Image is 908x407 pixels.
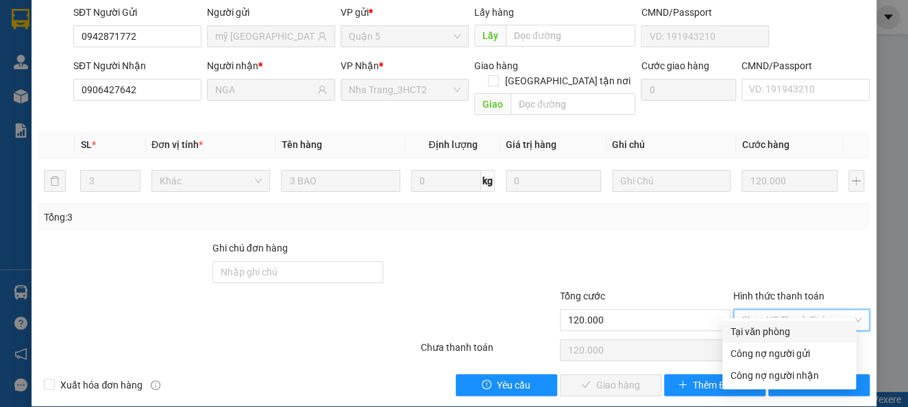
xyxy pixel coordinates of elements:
[474,93,511,115] span: Giao
[428,139,477,150] span: Định lượng
[281,139,321,150] span: Tên hàng
[149,17,182,50] img: logo.jpg
[281,170,400,192] input: VD: Bàn, Ghế
[560,374,661,396] button: checkGiao hàng
[474,7,514,18] span: Lấy hàng
[482,380,491,391] span: exclamation-circle
[848,170,864,192] button: plus
[207,58,335,73] div: Người nhận
[693,378,751,393] span: Thêm ĐH mới
[731,324,848,339] div: Tại văn phòng
[44,170,66,192] button: delete
[349,79,461,100] span: Nha Trang_3HCT2
[474,60,518,71] span: Giao hàng
[497,378,530,393] span: Yêu cầu
[115,65,188,82] li: (c) 2017
[317,85,327,95] span: user
[207,5,335,20] div: Người gửi
[741,170,837,192] input: 0
[17,88,75,177] b: Phương Nam Express
[215,29,315,44] input: Tên người gửi
[84,20,136,84] b: Gửi khách hàng
[341,60,379,71] span: VP Nhận
[456,374,557,396] button: exclamation-circleYêu cầu
[733,291,824,301] label: Hình thức thanh toán
[341,5,469,20] div: VP gửi
[160,171,262,191] span: Khác
[151,139,203,150] span: Đơn vị tính
[151,380,160,390] span: info-circle
[73,58,201,73] div: SĐT Người Nhận
[606,132,737,158] th: Ghi chú
[499,73,635,88] span: [GEOGRAPHIC_DATA] tận nơi
[73,5,201,20] div: SĐT Người Gửi
[641,5,769,20] div: CMND/Passport
[722,365,856,386] div: Cước gửi hàng sẽ được ghi vào công nợ của người nhận
[506,170,601,192] input: 0
[481,170,495,192] span: kg
[474,25,506,47] span: Lấy
[215,82,315,97] input: Tên người nhận
[44,210,352,225] div: Tổng: 3
[641,79,735,101] input: Cước giao hàng
[641,60,709,71] label: Cước giao hàng
[722,343,856,365] div: Cước gửi hàng sẽ được ghi vào công nợ của người gửi
[80,139,91,150] span: SL
[678,380,687,391] span: plus
[731,346,848,361] div: Công nợ người gửi
[741,58,870,73] div: CMND/Passport
[212,261,383,283] input: Ghi chú đơn hàng
[115,52,188,63] b: [DOMAIN_NAME]
[419,340,559,364] div: Chưa thanh toán
[560,291,605,301] span: Tổng cước
[664,374,765,396] button: plusThêm ĐH mới
[511,93,636,115] input: Dọc đường
[506,25,636,47] input: Dọc đường
[641,25,769,47] input: VD: 191943210
[741,139,789,150] span: Cước hàng
[731,368,848,383] div: Công nợ người nhận
[349,26,461,47] span: Quận 5
[212,243,288,254] label: Ghi chú đơn hàng
[317,32,327,41] span: user
[612,170,731,192] input: Ghi Chú
[506,139,556,150] span: Giá trị hàng
[741,310,861,330] span: Chọn HT Thanh Toán
[55,378,148,393] span: Xuất hóa đơn hàng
